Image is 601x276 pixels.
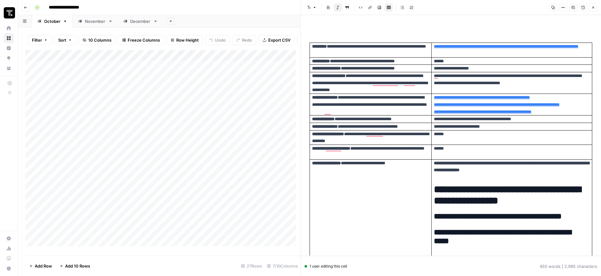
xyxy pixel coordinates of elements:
[25,261,56,271] button: Add Row
[239,261,265,271] div: 27 Rows
[215,37,226,43] span: Undo
[4,33,14,43] a: Browse
[242,37,252,43] span: Redo
[4,63,14,73] a: Your Data
[85,18,106,24] div: November
[268,37,290,43] span: Export CSV
[32,37,42,43] span: Filter
[4,263,14,273] button: Help + Support
[205,35,230,45] button: Undo
[259,35,295,45] button: Export CSV
[540,263,597,269] div: 450 words | 2,985 characters
[4,253,14,263] a: Learning Hub
[118,35,164,45] button: Freeze Columns
[128,37,160,43] span: Freeze Columns
[44,18,60,24] div: October
[28,35,52,45] button: Filter
[176,37,199,43] span: Row Height
[232,35,256,45] button: Redo
[130,18,151,24] div: December
[265,261,300,271] div: 7/10 Columns
[54,35,76,45] button: Sort
[4,243,14,253] a: Usage
[73,15,118,28] a: November
[4,5,14,21] button: Workspace: Thoughtspot
[4,23,14,33] a: Home
[4,7,15,18] img: Thoughtspot Logo
[4,43,14,53] a: Insights
[118,15,163,28] a: December
[4,233,14,243] a: Settings
[167,35,203,45] button: Row Height
[79,35,116,45] button: 10 Columns
[56,261,94,271] button: Add 10 Rows
[35,263,52,269] span: Add Row
[58,37,66,43] span: Sort
[65,263,90,269] span: Add 10 Rows
[88,37,111,43] span: 10 Columns
[32,15,73,28] a: October
[305,263,347,269] div: 1 user editing this cell
[4,53,14,63] a: Opportunities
